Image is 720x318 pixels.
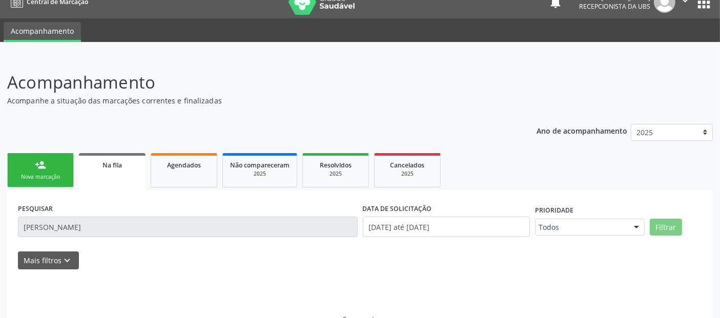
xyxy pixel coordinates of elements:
[539,222,624,232] span: Todos
[7,70,501,95] p: Acompanhamento
[18,217,358,237] input: Nome, CNS
[320,161,352,169] span: Resolvidos
[7,95,501,106] p: Acompanhe a situação das marcações correntes e finalizadas
[537,124,627,137] p: Ano de acompanhamento
[18,201,53,217] label: PESQUISAR
[382,170,433,178] div: 2025
[18,251,79,269] button: Mais filtroskeyboard_arrow_down
[102,161,122,169] span: Na fila
[390,161,425,169] span: Cancelados
[310,170,361,178] div: 2025
[4,22,81,42] a: Acompanhamento
[230,170,290,178] div: 2025
[230,161,290,169] span: Não compareceram
[650,219,682,236] button: Filtrar
[62,255,73,266] i: keyboard_arrow_down
[15,173,66,181] div: Nova marcação
[167,161,201,169] span: Agendados
[363,201,432,217] label: DATA DE SOLICITAÇÃO
[579,2,650,11] span: Recepcionista da UBS
[363,217,530,237] input: Selecione um intervalo
[35,159,46,171] div: person_add
[535,203,573,219] label: Prioridade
